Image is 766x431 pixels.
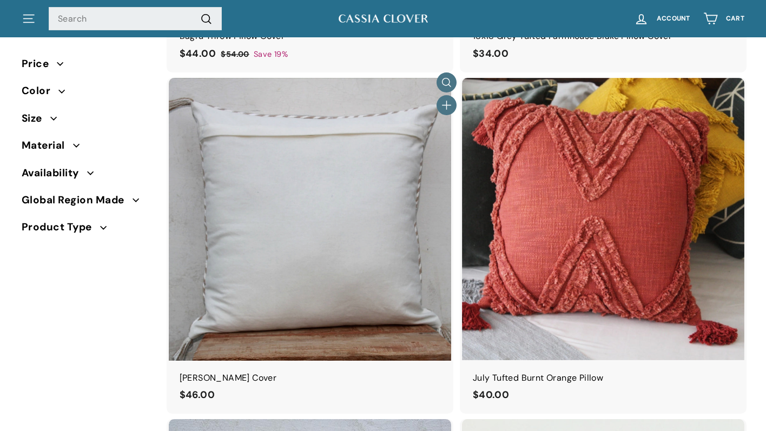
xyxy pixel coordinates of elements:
[22,216,151,243] button: Product Type
[22,137,73,154] span: Material
[180,371,440,385] div: [PERSON_NAME] Cover
[169,78,451,414] a: [PERSON_NAME] Cover
[254,48,288,61] span: Save 19%
[22,80,151,107] button: Color
[22,135,151,162] button: Material
[697,3,751,35] a: Cart
[180,47,216,60] span: $44.00
[473,388,509,401] span: $40.00
[22,110,50,127] span: Size
[22,53,151,80] button: Price
[49,7,222,31] input: Search
[22,165,87,181] span: Availability
[628,3,697,35] a: Account
[22,56,57,72] span: Price
[726,15,744,22] span: Cart
[22,108,151,135] button: Size
[22,219,100,235] span: Product Type
[221,49,249,59] span: $54.00
[22,192,133,208] span: Global Region Made
[657,15,690,22] span: Account
[473,371,734,385] div: July Tufted Burnt Orange Pillow
[473,47,509,60] span: $34.00
[22,162,151,189] button: Availability
[22,83,58,99] span: Color
[22,189,151,216] button: Global Region Made
[180,388,215,401] span: $46.00
[462,78,744,414] a: July Tufted Burnt Orange Pillow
